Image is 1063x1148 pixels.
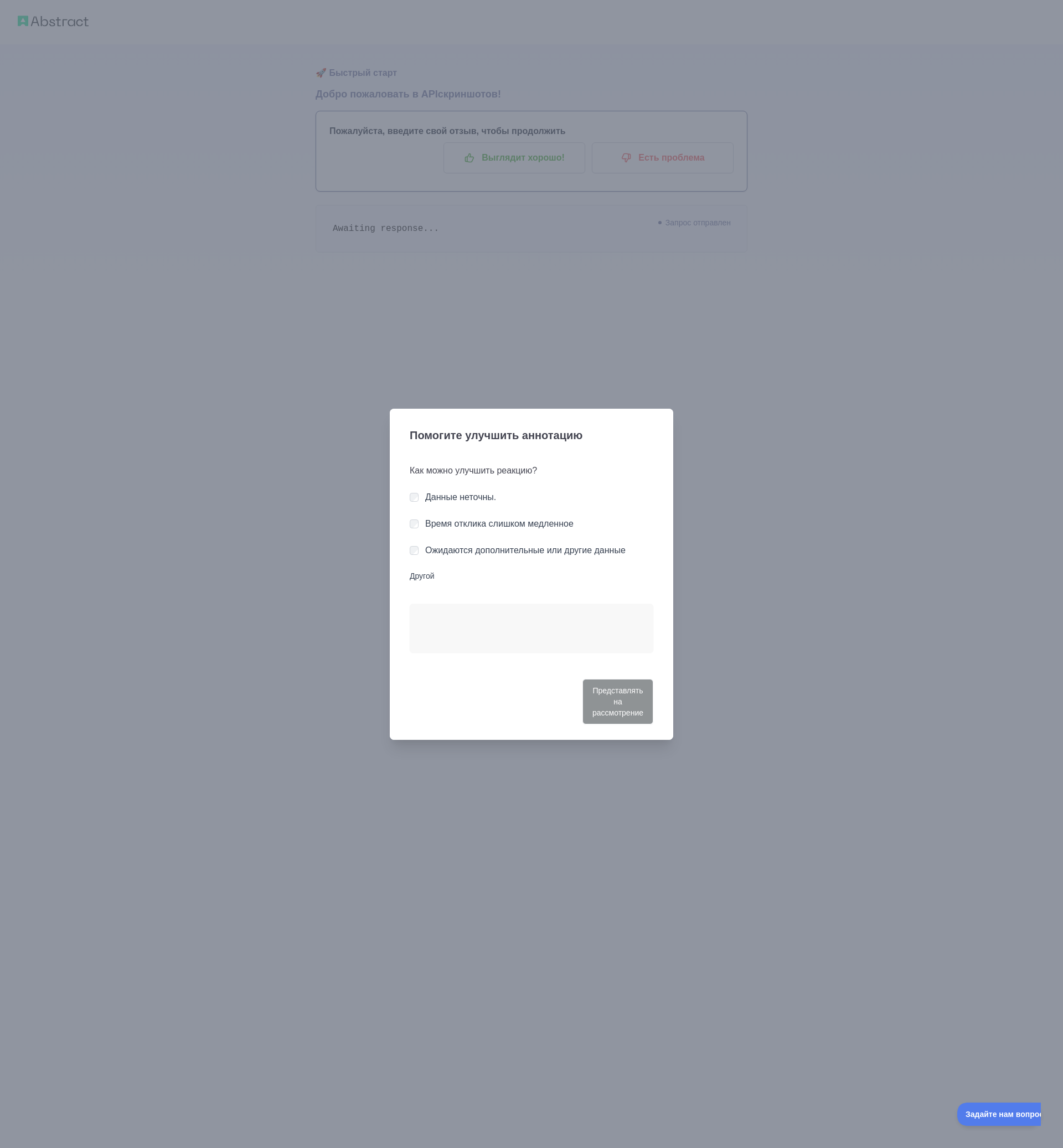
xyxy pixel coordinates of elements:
[582,679,653,724] button: Представлять на рассмотрение
[592,686,643,717] font: Представлять на рассмотрение
[425,519,574,528] font: Время отклика слишком медленное
[8,7,86,16] font: Задайте нам вопрос
[957,1103,1041,1126] iframe: Переключить поддержку клиентов
[425,492,496,502] font: Данные неточны.
[410,466,537,475] font: Как можно улучшить реакцию?
[410,572,435,580] font: Другой
[410,429,582,441] font: Помогите улучшить аннотацию
[425,545,626,555] font: Ожидаются дополнительные или другие данные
